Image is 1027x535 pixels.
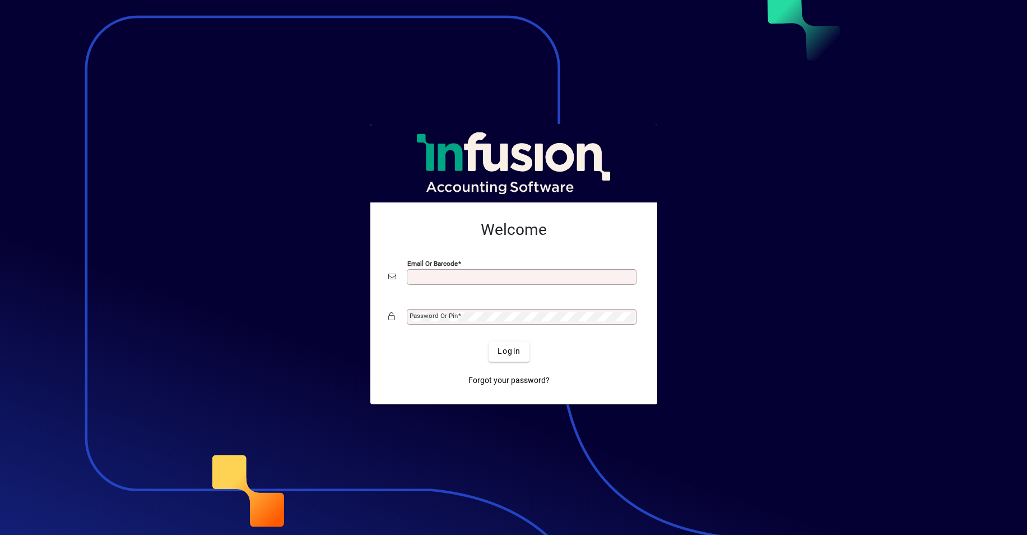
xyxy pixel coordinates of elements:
[489,342,529,362] button: Login
[464,371,554,391] a: Forgot your password?
[468,375,550,386] span: Forgot your password?
[498,345,521,357] span: Login
[407,259,458,267] mat-label: Email or Barcode
[388,220,639,239] h2: Welcome
[410,312,458,320] mat-label: Password or Pin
